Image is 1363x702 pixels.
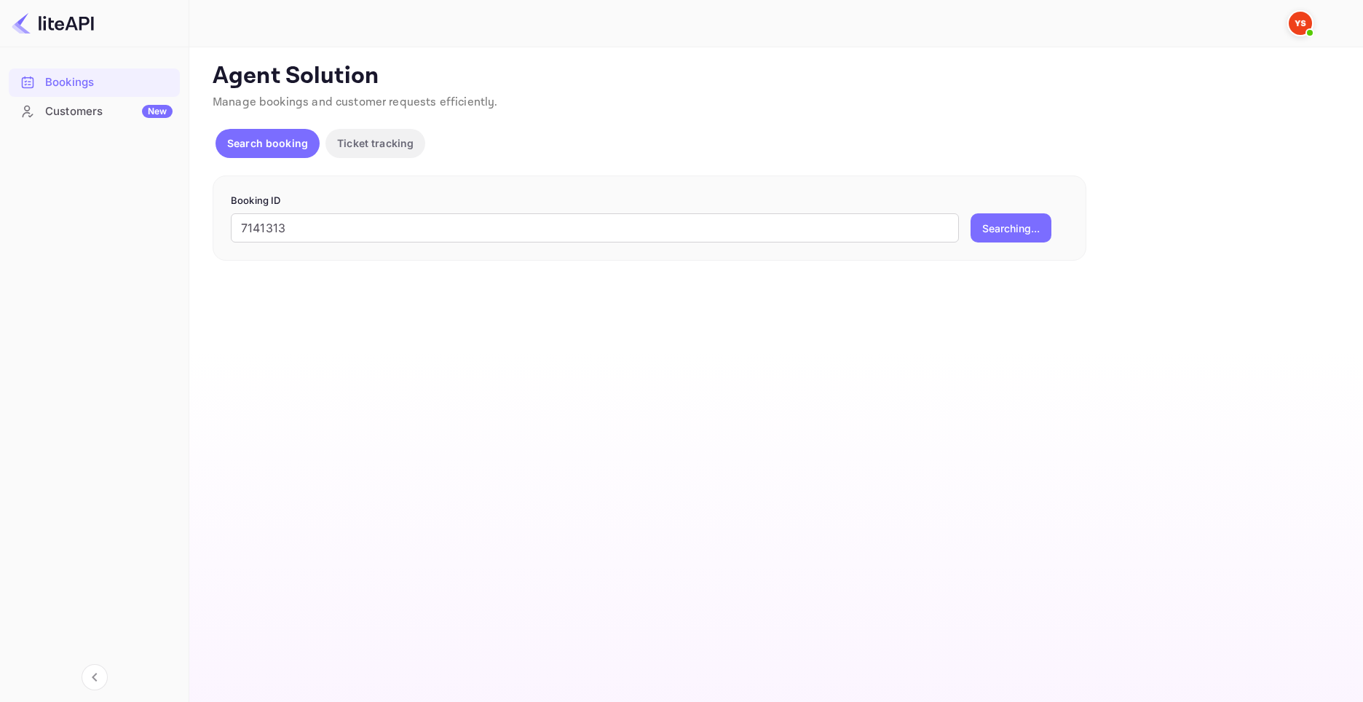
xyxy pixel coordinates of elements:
div: Bookings [9,68,180,97]
img: Yandex Support [1289,12,1312,35]
button: Collapse navigation [82,664,108,690]
img: LiteAPI logo [12,12,94,35]
div: CustomersNew [9,98,180,126]
span: Manage bookings and customer requests efficiently. [213,95,498,110]
p: Agent Solution [213,62,1337,91]
div: Customers [45,103,173,120]
input: Enter Booking ID (e.g., 63782194) [231,213,959,242]
p: Search booking [227,135,308,151]
div: New [142,105,173,118]
div: Bookings [45,74,173,91]
p: Booking ID [231,194,1068,208]
button: Searching... [971,213,1051,242]
a: Bookings [9,68,180,95]
a: CustomersNew [9,98,180,125]
p: Ticket tracking [337,135,414,151]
